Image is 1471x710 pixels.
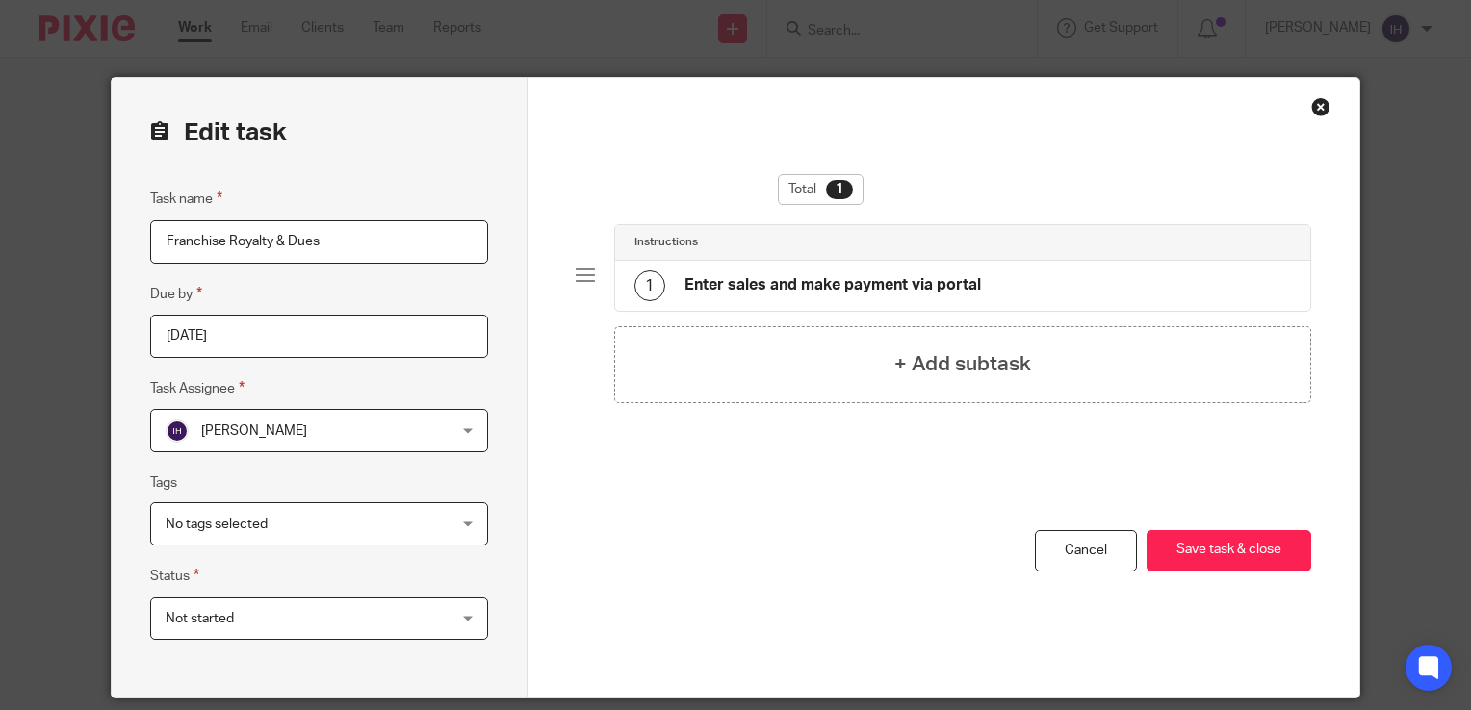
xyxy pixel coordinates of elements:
[1311,97,1330,116] div: Close this dialog window
[150,565,199,587] label: Status
[166,518,268,531] span: No tags selected
[1147,530,1311,571] button: Save task & close
[894,349,1031,379] h4: + Add subtask
[684,275,981,295] h4: Enter sales and make payment via portal
[634,235,698,250] h4: Instructions
[150,315,488,358] input: Pick a date
[150,283,202,305] label: Due by
[150,377,245,399] label: Task Assignee
[150,188,222,210] label: Task name
[150,473,177,493] label: Tags
[201,424,307,438] span: [PERSON_NAME]
[150,116,488,149] h2: Edit task
[166,419,189,443] img: svg%3E
[166,612,234,625] span: Not started
[826,180,853,199] div: 1
[1035,530,1137,571] a: Cancel
[778,174,864,205] div: Total
[634,270,665,301] div: 1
